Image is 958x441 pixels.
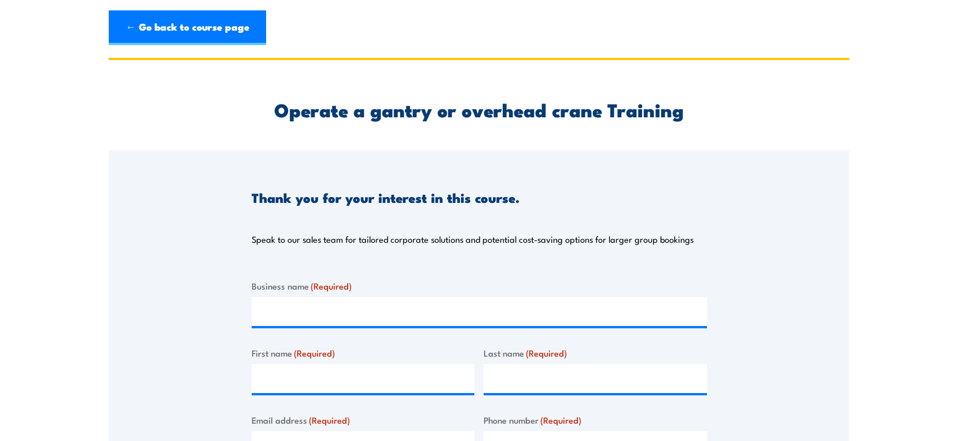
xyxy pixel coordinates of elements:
[540,413,581,426] span: (Required)
[309,413,350,426] span: (Required)
[252,279,707,292] label: Business name
[109,10,266,45] a: ← Go back to course page
[252,101,707,117] h2: Operate a gantry or overhead crane Training
[484,413,707,427] label: Phone number
[526,346,567,359] span: (Required)
[252,234,694,245] p: Speak to our sales team for tailored corporate solutions and potential cost-saving options for la...
[311,279,352,292] span: (Required)
[294,346,335,359] span: (Required)
[252,191,519,204] h3: Thank you for your interest in this course.
[252,346,475,360] label: First name
[484,346,707,360] label: Last name
[252,413,475,427] label: Email address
